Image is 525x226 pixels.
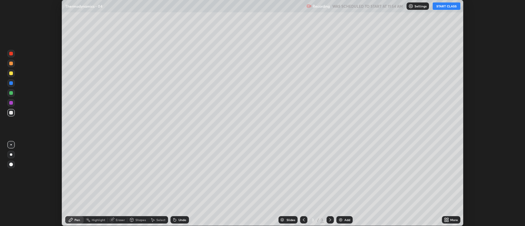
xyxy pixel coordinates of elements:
[74,218,80,221] div: Pen
[156,218,166,221] div: Select
[178,218,186,221] div: Undo
[344,218,350,221] div: Add
[433,2,460,10] button: START CLASS
[408,4,413,9] img: class-settings-icons
[65,4,102,9] p: Thermodynamics - 04
[338,217,343,222] img: add-slide-button
[313,4,330,9] p: Recording
[320,217,324,223] div: 3
[92,218,105,221] div: Highlight
[310,218,316,222] div: 3
[287,218,295,221] div: Slides
[415,5,427,8] p: Settings
[116,218,125,221] div: Eraser
[135,218,146,221] div: Shapes
[450,218,458,221] div: More
[317,218,319,222] div: /
[332,3,403,9] h5: WAS SCHEDULED TO START AT 11:54 AM
[307,4,311,9] img: recording.375f2c34.svg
